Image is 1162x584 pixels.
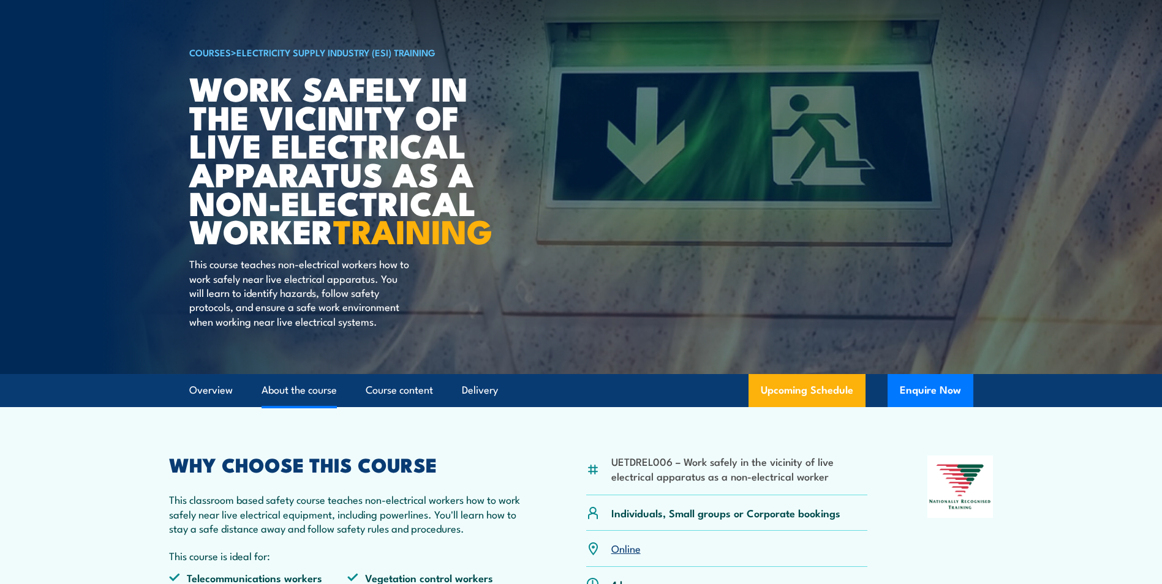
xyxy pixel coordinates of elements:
[462,374,498,406] a: Delivery
[927,455,994,518] img: Nationally Recognised Training logo.
[611,454,868,483] li: UETDREL006 – Work safely in the vicinity of live electrical apparatus as a non-electrical worker
[333,204,492,255] strong: TRAINING
[888,374,973,407] button: Enquire Now
[366,374,433,406] a: Course content
[236,45,436,59] a: Electricity Supply Industry (ESI) Training
[262,374,337,406] a: About the course
[611,506,840,520] p: Individuals, Small groups or Corporate bookings
[169,492,527,535] p: This classroom based safety course teaches non-electrical workers how to work safely near live el...
[169,455,527,473] h2: WHY CHOOSE THIS COURSE
[189,374,233,406] a: Overview
[189,45,231,59] a: COURSES
[169,548,527,563] p: This course is ideal for:
[189,256,413,328] p: This course teaches non-electrical workers how to work safely near live electrical apparatus. You...
[189,45,492,59] h6: >
[189,73,492,245] h1: Work safely in the vicinity of live electrical apparatus as a non-electrical worker
[749,374,866,407] a: Upcoming Schedule
[611,541,641,555] a: Online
